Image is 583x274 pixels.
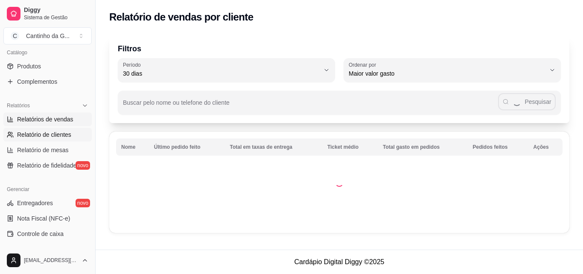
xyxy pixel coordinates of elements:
div: Loading [335,178,344,187]
a: Controle de caixa [3,227,92,241]
input: Buscar pelo nome ou telefone do cliente [123,102,498,110]
a: DiggySistema de Gestão [3,3,92,24]
a: Relatórios de vendas [3,112,92,126]
a: Entregadoresnovo [3,196,92,210]
span: Controle de fiado [17,245,63,253]
button: Ordenar porMaior valor gasto [344,58,561,82]
span: Diggy [24,6,88,14]
h2: Relatório de vendas por cliente [109,10,254,24]
button: Período30 dias [118,58,335,82]
button: [EMAIL_ADDRESS][DOMAIN_NAME] [3,250,92,271]
label: Ordenar por [349,61,379,68]
span: Produtos [17,62,41,71]
a: Relatório de mesas [3,143,92,157]
div: Cantinho da G ... [26,32,70,40]
label: Período [123,61,143,68]
span: Relatórios de vendas [17,115,73,124]
button: Select a team [3,27,92,44]
span: Relatório de clientes [17,130,71,139]
footer: Cardápio Digital Diggy © 2025 [96,250,583,274]
span: Relatório de mesas [17,146,69,154]
span: Relatórios [7,102,30,109]
span: [EMAIL_ADDRESS][DOMAIN_NAME] [24,257,78,264]
span: Sistema de Gestão [24,14,88,21]
div: Gerenciar [3,183,92,196]
a: Nota Fiscal (NFC-e) [3,212,92,225]
span: Entregadores [17,199,53,207]
a: Relatório de clientes [3,128,92,141]
p: Filtros [118,43,561,55]
span: Complementos [17,77,57,86]
a: Complementos [3,75,92,88]
span: Controle de caixa [17,230,64,238]
span: 30 dias [123,69,320,78]
span: Relatório de fidelidade [17,161,76,170]
span: C [11,32,19,40]
span: Nota Fiscal (NFC-e) [17,214,70,223]
a: Controle de fiado [3,242,92,256]
a: Relatório de fidelidadenovo [3,159,92,172]
a: Produtos [3,59,92,73]
div: Catálogo [3,46,92,59]
span: Maior valor gasto [349,69,545,78]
